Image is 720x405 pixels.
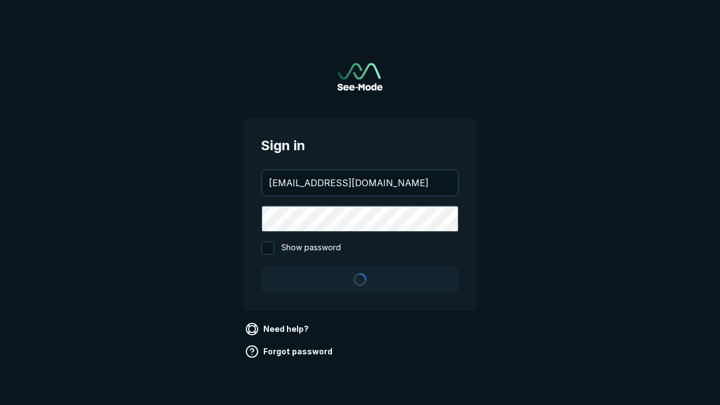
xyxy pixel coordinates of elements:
img: See-Mode Logo [337,63,382,91]
span: Sign in [261,136,459,156]
a: Need help? [243,320,313,338]
span: Show password [281,241,341,255]
a: Forgot password [243,343,337,361]
a: Go to sign in [337,63,382,91]
input: your@email.com [262,170,458,195]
